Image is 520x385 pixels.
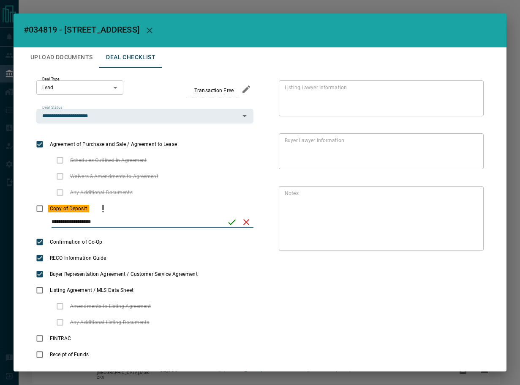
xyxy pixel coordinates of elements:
label: Deal Status [42,105,62,110]
textarea: text field [285,190,474,247]
span: Waivers & Amendments to Agreement [68,173,161,180]
span: Any Additional Listing Documents [68,319,152,326]
span: Schedules Outlined in Agreement [68,157,149,164]
button: edit [239,82,253,96]
span: Receipt of Funds [48,351,91,358]
button: cancel [239,215,253,229]
button: Open [239,110,250,122]
span: #034819 - [STREET_ADDRESS] [24,25,139,35]
span: Buyer Representation Agreement / Customer Service Agreement [48,270,200,278]
input: checklist input [52,217,221,228]
span: Any Additional Documents [68,189,135,196]
button: save [225,215,239,229]
label: Deal Type [42,77,60,82]
textarea: text field [285,84,474,113]
button: Upload Documents [24,47,99,68]
span: Amendments to Listing Agreement [68,302,153,310]
span: FINTRAC [48,335,73,342]
span: Listing Agreement / MLS Data Sheet [48,286,136,294]
button: priority [96,201,110,217]
div: Lead [36,80,123,95]
textarea: text field [285,137,474,166]
span: Copy of Deposit [48,205,89,212]
span: Agreement of Purchase and Sale / Agreement to Lease [48,140,179,148]
span: Confirmation of Co-Op [48,238,104,246]
button: Deal Checklist [99,47,162,68]
span: RECO Information Guide [48,254,108,262]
